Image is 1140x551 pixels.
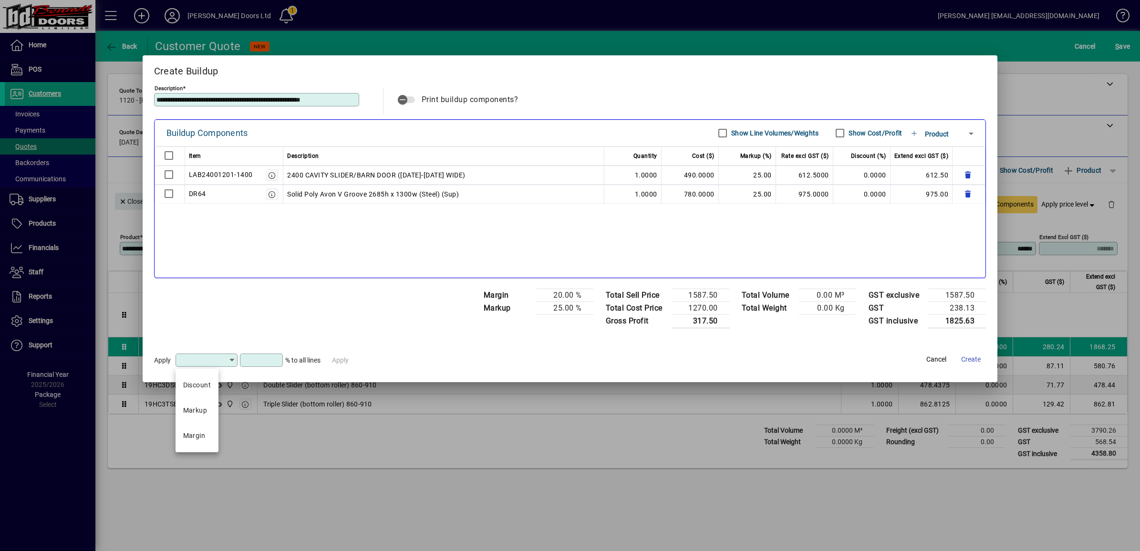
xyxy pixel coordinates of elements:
[601,314,672,328] td: Gross Profit
[633,150,657,162] span: Quantity
[672,301,729,314] td: 1270.00
[183,431,206,441] div: Margin
[921,351,952,368] button: Cancel
[719,166,776,185] td: 25.00
[692,150,715,162] span: Cost ($)
[283,185,604,204] td: Solid Poly Avon V Groove 2685h x 1300w (Steel) (Sup)
[183,405,207,416] div: Markup
[833,185,891,204] td: 0.0000
[737,301,799,314] td: Total Weight
[864,314,929,328] td: GST inclusive
[287,150,319,162] span: Description
[601,289,672,301] td: Total Sell Price
[604,185,662,204] td: 1.0000
[154,356,171,364] span: Apply
[891,166,953,185] td: 612.50
[479,301,536,314] td: Markup
[864,301,929,314] td: GST
[601,301,672,314] td: Total Cost Price
[665,169,715,181] div: 490.0000
[799,301,856,314] td: 0.00 Kg
[166,125,248,141] div: Buildup Components
[926,354,946,364] span: Cancel
[665,188,715,200] div: 780.0000
[780,188,829,200] div: 975.0000
[780,169,829,181] div: 612.5000
[729,128,819,138] label: Show Line Volumes/Weights
[955,351,986,368] button: Create
[176,423,219,448] mat-option: Margin
[604,166,662,185] td: 1.0000
[189,169,253,180] div: LAB24001201-1400
[891,185,953,204] td: 975.00
[961,354,981,364] span: Create
[176,398,219,423] mat-option: Markup
[479,289,536,301] td: Margin
[833,166,891,185] td: 0.0000
[781,150,829,162] span: Rate excl GST ($)
[536,289,593,301] td: 20.00 %
[847,128,902,138] label: Show Cost/Profit
[422,95,518,104] span: Print buildup components?
[536,301,593,314] td: 25.00 %
[672,314,729,328] td: 317.50
[176,373,219,398] mat-option: Discount
[929,301,986,314] td: 238.13
[189,150,201,162] span: Item
[929,314,986,328] td: 1825.63
[799,289,856,301] td: 0.00 M³
[189,188,206,199] div: DR64
[864,289,929,301] td: GST exclusive
[737,289,799,301] td: Total Volume
[894,150,949,162] span: Extend excl GST ($)
[925,130,949,138] span: Product
[719,185,776,204] td: 25.00
[740,150,772,162] span: Markup (%)
[283,166,604,185] td: 2400 CAVITY SLIDER/BARN DOOR ([DATE]-[DATE] WIDE)
[851,150,886,162] span: Discount (%)
[285,356,321,364] span: % to all lines
[155,84,183,91] mat-label: Description
[929,289,986,301] td: 1587.50
[143,55,998,83] h2: Create Buildup
[672,289,729,301] td: 1587.50
[183,380,211,390] div: Discount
